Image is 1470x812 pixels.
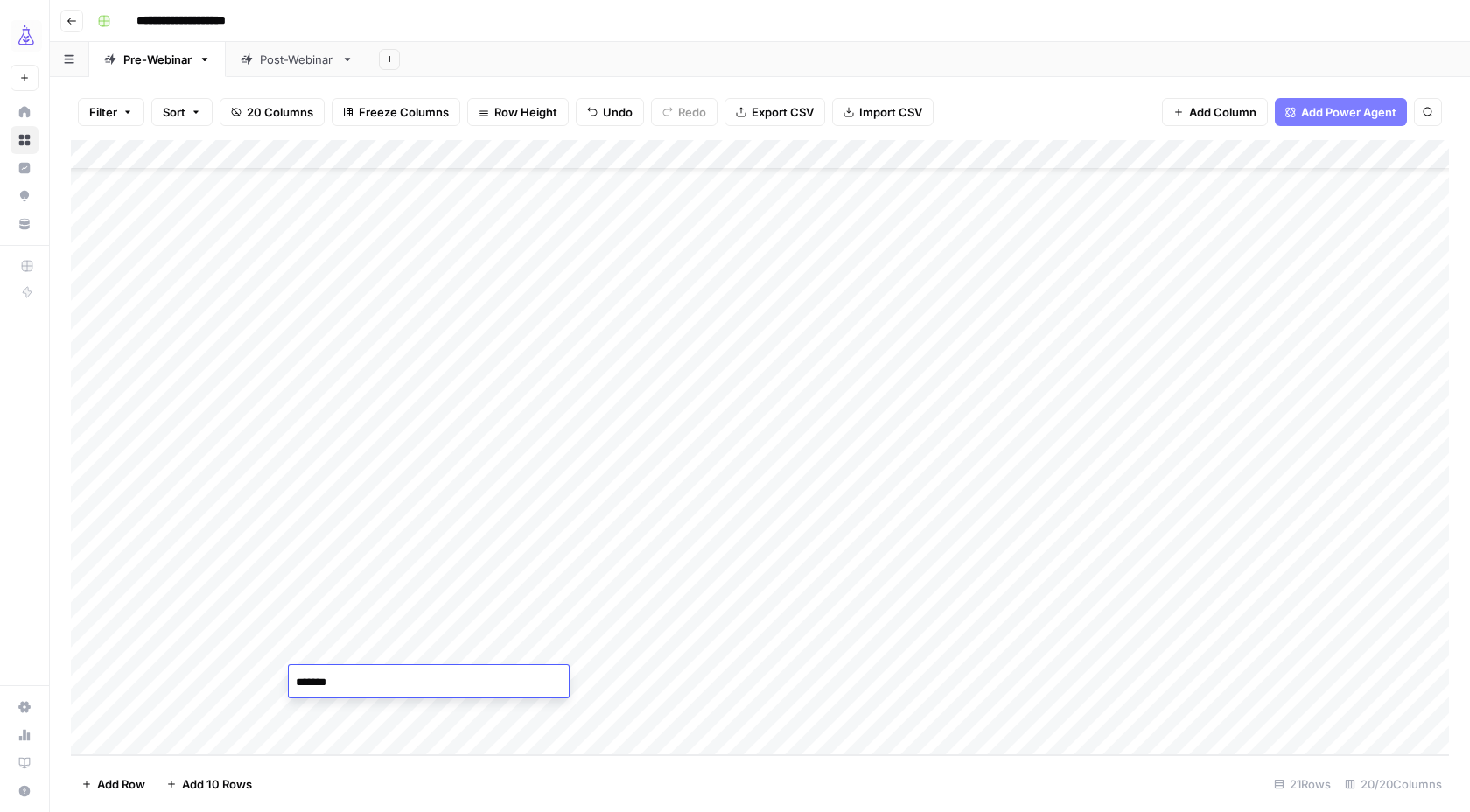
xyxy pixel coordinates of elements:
[678,103,706,121] span: Redo
[226,42,368,77] a: Post-Webinar
[89,42,226,77] a: Pre-Webinar
[89,103,117,121] span: Filter
[10,98,38,126] a: Home
[332,98,460,126] button: Freeze Columns
[1162,98,1268,126] button: Add Column
[156,770,262,798] button: Add 10 Rows
[859,103,922,121] span: Import CSV
[10,126,38,154] a: Browse
[1338,770,1449,798] div: 20/20 Columns
[78,98,144,126] button: Filter
[10,182,38,210] a: Opportunities
[163,103,185,121] span: Sort
[651,98,717,126] button: Redo
[10,693,38,721] a: Settings
[494,103,557,121] span: Row Height
[10,154,38,182] a: Insights
[10,777,38,805] button: Help + Support
[576,98,644,126] button: Undo
[467,98,569,126] button: Row Height
[1301,103,1396,121] span: Add Power Agent
[71,770,156,798] button: Add Row
[724,98,825,126] button: Export CSV
[10,20,42,52] img: AirOps Growth Logo
[247,103,313,121] span: 20 Columns
[220,98,325,126] button: 20 Columns
[182,775,252,793] span: Add 10 Rows
[97,775,145,793] span: Add Row
[10,14,38,58] button: Workspace: AirOps Growth
[260,51,334,68] div: Post-Webinar
[10,721,38,749] a: Usage
[603,103,633,121] span: Undo
[151,98,213,126] button: Sort
[359,103,449,121] span: Freeze Columns
[1267,770,1338,798] div: 21 Rows
[752,103,814,121] span: Export CSV
[10,749,38,777] a: Learning Hub
[1189,103,1256,121] span: Add Column
[123,51,192,68] div: Pre-Webinar
[832,98,934,126] button: Import CSV
[1275,98,1407,126] button: Add Power Agent
[10,210,38,238] a: Your Data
